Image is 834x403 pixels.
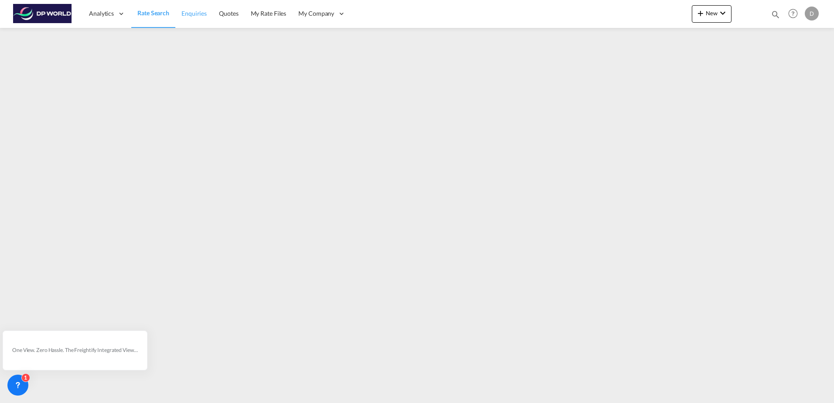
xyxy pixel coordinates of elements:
div: D [805,7,819,20]
md-icon: icon-plus 400-fg [695,8,706,18]
span: Help [786,6,800,21]
button: icon-plus 400-fgNewicon-chevron-down [692,5,731,23]
div: icon-magnify [771,10,780,23]
md-icon: icon-magnify [771,10,780,19]
img: c08ca190194411f088ed0f3ba295208c.png [13,4,72,24]
div: Help [786,6,805,22]
span: New [695,10,728,17]
span: My Company [298,9,334,18]
span: My Rate Files [251,10,287,17]
span: Quotes [219,10,238,17]
span: Enquiries [181,10,207,17]
span: Rate Search [137,9,169,17]
span: Analytics [89,9,114,18]
md-icon: icon-chevron-down [718,8,728,18]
